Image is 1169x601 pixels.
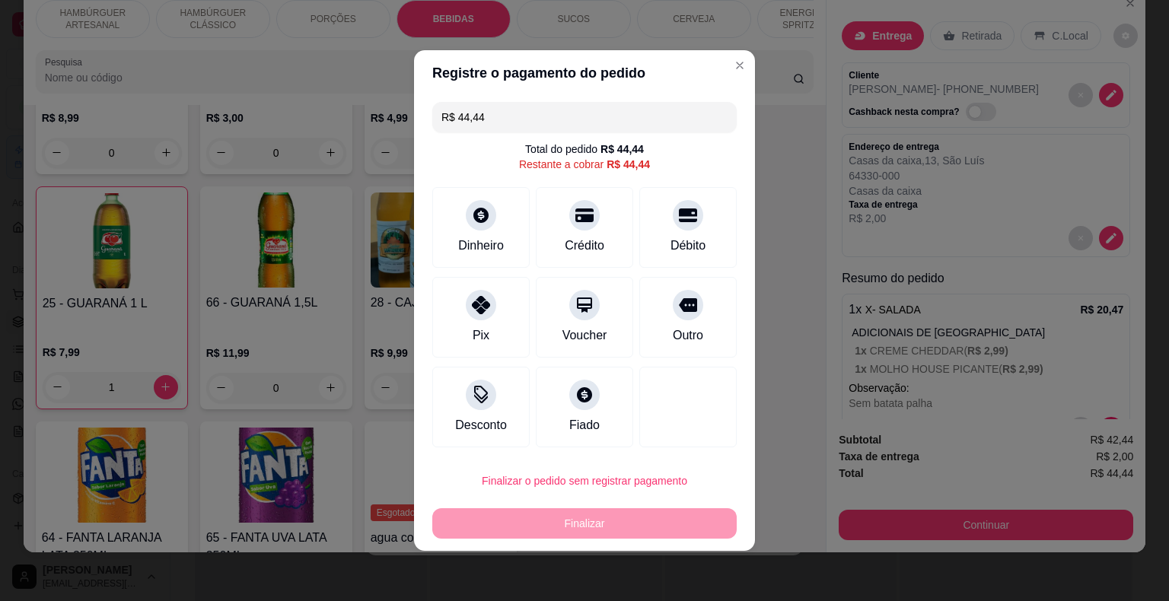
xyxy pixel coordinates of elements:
[671,237,706,255] div: Débito
[562,326,607,345] div: Voucher
[414,50,755,96] header: Registre o pagamento do pedido
[458,237,504,255] div: Dinheiro
[673,326,703,345] div: Outro
[600,142,644,157] div: R$ 44,44
[569,416,600,434] div: Fiado
[441,102,728,132] input: Ex.: hambúrguer de cordeiro
[525,142,644,157] div: Total do pedido
[432,466,737,496] button: Finalizar o pedido sem registrar pagamento
[455,416,507,434] div: Desconto
[519,157,650,172] div: Restante a cobrar
[473,326,489,345] div: Pix
[565,237,604,255] div: Crédito
[607,157,650,172] div: R$ 44,44
[728,53,752,78] button: Close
